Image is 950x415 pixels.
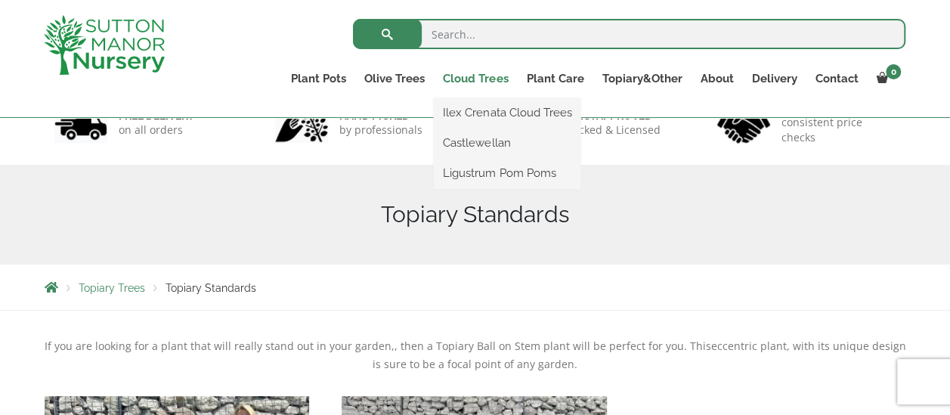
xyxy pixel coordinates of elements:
[691,68,742,89] a: About
[806,68,867,89] a: Contact
[282,68,355,89] a: Plant Pots
[119,122,194,138] p: on all orders
[373,339,906,371] span: eccentric plant, with its unique design is sure to be a focal point of any garden.
[353,19,905,49] input: Search...
[355,68,434,89] a: Olive Trees
[434,132,580,154] a: Castlewellan
[79,282,145,294] a: Topiary Trees
[886,64,901,79] span: 0
[593,68,691,89] a: Topiary&Other
[44,15,165,75] img: logo
[561,122,661,138] p: checked & Licensed
[45,339,711,353] span: If you are looking for a plant that will really stand out in your garden,, then a Topiary Ball on...
[434,162,580,184] a: Ligustrum Pom Poms
[45,281,906,293] nav: Breadcrumbs
[781,115,896,145] p: consistent price checks
[45,201,906,228] h1: Topiary Standards
[742,68,806,89] a: Delivery
[275,104,328,143] img: 2.jpg
[717,101,770,147] img: 4.jpg
[339,122,422,138] p: by professionals
[434,68,517,89] a: Cloud Trees
[166,282,256,294] span: Topiary Standards
[517,68,593,89] a: Plant Care
[434,101,580,124] a: Ilex Crenata Cloud Trees
[54,104,107,143] img: 1.jpg
[867,68,905,89] a: 0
